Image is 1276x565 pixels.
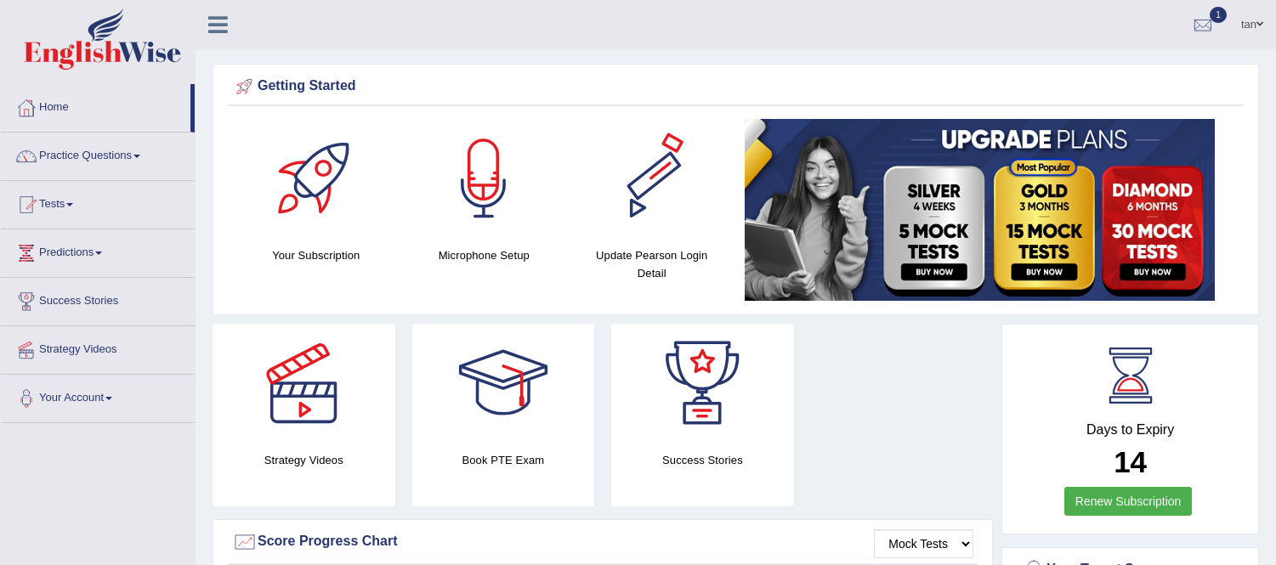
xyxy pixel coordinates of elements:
div: Getting Started [232,74,1239,99]
h4: Success Stories [611,451,794,469]
div: Score Progress Chart [232,529,973,555]
a: Renew Subscription [1064,487,1193,516]
h4: Days to Expiry [1021,422,1239,438]
a: Your Account [1,375,195,417]
a: Tests [1,181,195,223]
a: Practice Questions [1,133,195,175]
b: 14 [1114,445,1147,478]
a: Predictions [1,229,195,272]
a: Home [1,84,190,127]
a: Success Stories [1,278,195,320]
img: small5.jpg [745,119,1215,301]
h4: Update Pearson Login Detail [576,246,728,282]
h4: Your Subscription [241,246,392,264]
a: Strategy Videos [1,326,195,369]
span: 1 [1210,7,1227,23]
h4: Strategy Videos [213,451,395,469]
h4: Book PTE Exam [412,451,595,469]
h4: Microphone Setup [409,246,560,264]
